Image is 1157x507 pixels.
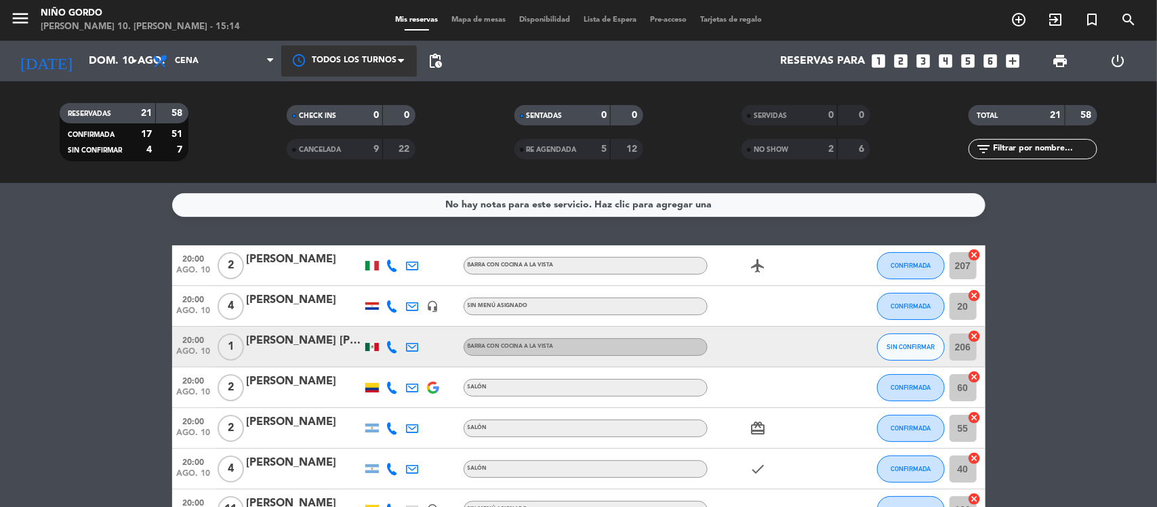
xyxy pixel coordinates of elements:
span: pending_actions [427,53,443,69]
i: airplanemode_active [750,258,767,274]
i: looks_5 [960,52,977,70]
i: cancel [968,329,981,343]
button: CONFIRMADA [877,293,945,320]
span: Tarjetas de regalo [693,16,769,24]
span: Cena [175,56,199,66]
i: headset_mic [427,300,439,312]
i: looks_two [893,52,910,70]
i: looks_one [870,52,888,70]
span: 20:00 [177,250,211,266]
span: ago. 10 [177,388,211,403]
span: 2 [218,252,244,279]
span: ago. 10 [177,306,211,322]
strong: 2 [828,144,834,154]
i: menu [10,8,31,28]
strong: 0 [405,110,413,120]
strong: 58 [1081,110,1095,120]
div: [PERSON_NAME] [247,373,362,390]
span: TOTAL [977,113,998,119]
span: Reservas para [781,55,866,68]
strong: 12 [626,144,640,154]
span: 1 [218,333,244,361]
strong: 21 [1051,110,1061,120]
strong: 0 [601,110,607,120]
i: add_box [1004,52,1022,70]
i: cancel [968,411,981,424]
strong: 9 [373,144,379,154]
div: [PERSON_NAME] [247,454,362,472]
span: CONFIRMADA [891,384,931,391]
span: CONFIRMADA [891,262,931,269]
div: Niño Gordo [41,7,240,20]
i: turned_in_not [1084,12,1100,28]
button: CONFIRMADA [877,252,945,279]
i: filter_list [975,141,992,157]
span: NO SHOW [754,146,788,153]
span: ago. 10 [177,469,211,485]
span: ago. 10 [177,266,211,281]
button: CONFIRMADA [877,415,945,442]
span: 20:00 [177,331,211,347]
span: 20:00 [177,413,211,428]
div: [PERSON_NAME] [247,291,362,309]
div: [PERSON_NAME] [247,413,362,431]
i: looks_4 [937,52,955,70]
i: exit_to_app [1047,12,1063,28]
i: search [1120,12,1137,28]
span: print [1052,53,1068,69]
span: RESERVADAS [68,110,111,117]
span: 20:00 [177,291,211,306]
button: SIN CONFIRMAR [877,333,945,361]
span: Mis reservas [388,16,445,24]
i: power_settings_new [1110,53,1126,69]
strong: 51 [171,129,185,139]
strong: 7 [177,145,185,155]
strong: 21 [141,108,152,118]
i: cancel [968,289,981,302]
span: 4 [218,293,244,320]
span: Mapa de mesas [445,16,512,24]
span: CONFIRMADA [891,424,931,432]
span: SALÓN [468,384,487,390]
strong: 0 [373,110,379,120]
i: [DATE] [10,46,82,76]
span: ago. 10 [177,347,211,363]
i: cancel [968,248,981,262]
strong: 5 [601,144,607,154]
span: SALÓN [468,466,487,471]
strong: 0 [828,110,834,120]
i: add_circle_outline [1011,12,1027,28]
i: arrow_drop_down [126,53,142,69]
span: 2 [218,415,244,442]
input: Filtrar por nombre... [992,142,1097,157]
div: LOG OUT [1089,41,1147,81]
strong: 0 [632,110,640,120]
strong: 58 [171,108,185,118]
span: 2 [218,374,244,401]
span: SERVIDAS [754,113,787,119]
span: 20:00 [177,453,211,469]
span: Sin menú asignado [468,303,528,308]
button: menu [10,8,31,33]
span: SIN CONFIRMAR [68,147,122,154]
div: [PERSON_NAME] 10. [PERSON_NAME] - 15:14 [41,20,240,34]
span: CHECK INS [299,113,336,119]
i: cancel [968,451,981,465]
span: 20:00 [177,372,211,388]
span: SENTADAS [527,113,563,119]
i: looks_3 [915,52,933,70]
i: check [750,461,767,477]
span: CONFIRMADA [891,302,931,310]
span: Disponibilidad [512,16,577,24]
div: [PERSON_NAME] [PERSON_NAME] [247,332,362,350]
div: No hay notas para este servicio. Haz clic para agregar una [445,197,712,213]
span: Lista de Espera [577,16,643,24]
strong: 22 [399,144,413,154]
strong: 6 [859,144,867,154]
div: [PERSON_NAME] [247,251,362,268]
span: CONFIRMADA [891,465,931,472]
i: cancel [968,370,981,384]
i: card_giftcard [750,420,767,437]
button: CONFIRMADA [877,374,945,401]
span: CANCELADA [299,146,341,153]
